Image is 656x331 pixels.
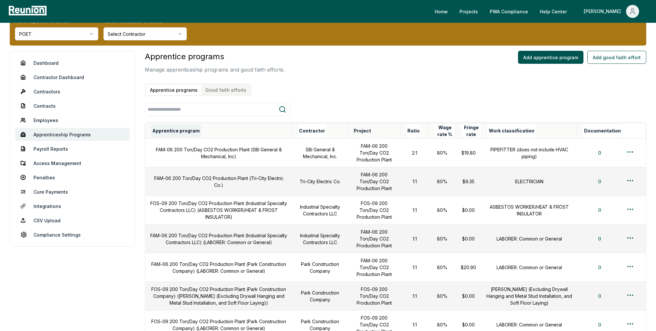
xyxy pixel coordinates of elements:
[430,5,649,18] nav: Main
[429,225,456,253] td: 80%
[454,5,483,18] a: Projects
[455,196,482,225] td: $0.00
[482,253,577,282] td: LABORER: Common or General
[15,171,130,184] a: Penalties
[482,282,577,310] td: [PERSON_NAME] (Excluding Drywall Hanging and Metal Stud Installation, and Soft Floor Laying)
[201,85,250,95] button: Good faith efforts
[593,290,606,303] button: 0
[482,225,577,253] td: LABORER: Common or General
[593,204,606,217] button: 0
[15,200,130,213] a: Integrations
[429,196,456,225] td: 80%
[145,139,292,167] td: FAM-06 200 Ton/Day CO2 Production Plant (SBI General & Mechanical, Inc)
[352,286,397,306] p: FOS-09 200 Ton/Day CO2 Production Plant
[593,261,606,274] button: 0
[593,175,606,188] button: 0
[593,146,606,159] button: 0
[15,99,130,112] a: Contracts
[401,282,429,310] td: 1:1
[15,228,130,241] a: Compliance Settings
[584,5,623,18] div: [PERSON_NAME]
[579,5,644,18] button: [PERSON_NAME]
[292,139,348,167] td: SBI General & Mechanical, Inc.
[352,143,397,163] p: FAM-06 200 Ton/Day CO2 Production Plant
[292,225,348,253] td: Industrial Specialty Contractors LLC
[518,51,583,64] button: Add apprentice program
[145,66,285,74] p: Manage apprenticeship programs and good faith efforts.
[15,214,130,227] a: CSV Upload
[406,124,421,137] button: Ratio
[145,253,292,282] td: FAM-06 200 Ton/Day CO2 Production Plant (Park Construction Company) (LABORER: Common or General)
[145,167,292,196] td: FAM-06 200 Ton/Day CO2 Production Plant (Tri-City Electric Co.)
[15,185,130,198] a: Cure Payments
[429,253,456,282] td: 80%
[455,282,482,310] td: $0.00
[461,124,482,137] button: Fringe rate
[485,5,533,18] a: PWA Compliance
[15,157,130,170] a: Access Management
[352,200,397,220] p: FOS-09 200 Ton/Day CO2 Production Plant
[401,139,429,167] td: 2:1
[583,124,622,137] button: Documentation
[482,196,577,225] td: ASBESTOS WORKER/HEAT & FROST INSULATOR
[145,51,285,62] h3: Apprentice programs
[482,139,577,167] td: PIPEFITTER (does not include HVAC piping)
[455,253,482,282] td: $20.90
[401,167,429,196] td: 1:1
[15,56,130,69] a: Dashboard
[292,253,348,282] td: Park Construction Company
[587,51,646,64] button: Add good faith effort
[15,128,130,141] a: Apprenticeship Programs
[401,196,429,225] td: 1:1
[455,225,482,253] td: $0.00
[151,124,201,137] button: Apprentice program
[429,282,456,310] td: 80%
[455,167,482,196] td: $9.35
[146,85,201,95] button: Apprentice programs
[298,124,326,137] button: Contractor
[487,124,536,137] button: Work classification
[15,85,130,98] a: Contractors
[593,232,606,245] button: 0
[292,196,348,225] td: Industrial Specialty Contractors LLC
[535,5,572,18] a: Help Center
[145,225,292,253] td: FAM-06 200 Ton/Day CO2 Production Plant (Industrial Specialty Contractors LLC) (LABORER: Common o...
[434,124,455,137] button: Wage rate %
[401,225,429,253] td: 1:1
[352,257,397,278] p: FAM-06 200 Ton/Day CO2 Production Plant
[145,196,292,225] td: FOS-09 200 Ton/Day CO2 Production Plant (Industrial Specialty Contractors LLC) (ASBESTOS WORKER/H...
[348,123,401,139] th: Project
[430,5,453,18] a: Home
[145,282,292,310] td: FOS-09 200 Ton/Day CO2 Production Plant (Park Construction Company) ([PERSON_NAME] (Excluding Dry...
[292,167,348,196] td: Tri-City Electric Co.
[15,142,130,155] a: Payroll Reports
[352,228,397,249] p: FAM-06 200 Ton/Day CO2 Production Plant
[352,171,397,192] p: FAM-06 200 Ton/Day CO2 Production Plant
[455,139,482,167] td: $19.80
[482,167,577,196] td: ELECTRICIAN
[292,282,348,310] td: Park Construction Company
[429,167,456,196] td: 80%
[15,71,130,84] a: Contractor Dashboard
[401,253,429,282] td: 1:1
[429,139,456,167] td: 80%
[15,114,130,127] a: Employees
